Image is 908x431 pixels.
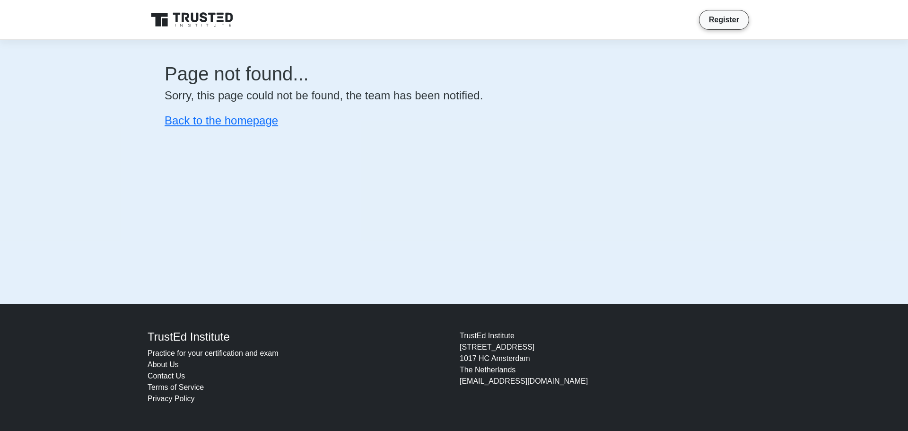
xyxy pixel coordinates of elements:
a: Contact Us [148,372,185,380]
a: Terms of Service [148,383,204,391]
a: Back to the homepage [165,114,278,127]
div: TrustEd Institute [STREET_ADDRESS] 1017 HC Amsterdam The Netherlands [EMAIL_ADDRESS][DOMAIN_NAME] [454,330,766,405]
a: About Us [148,361,179,369]
h1: Page not found... [165,62,743,85]
a: Practice for your certification and exam [148,349,279,357]
h4: TrustEd Institute [148,330,448,344]
a: Privacy Policy [148,395,195,403]
h4: Sorry, this page could not be found, the team has been notified. [165,89,743,103]
a: Register [703,14,745,26]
